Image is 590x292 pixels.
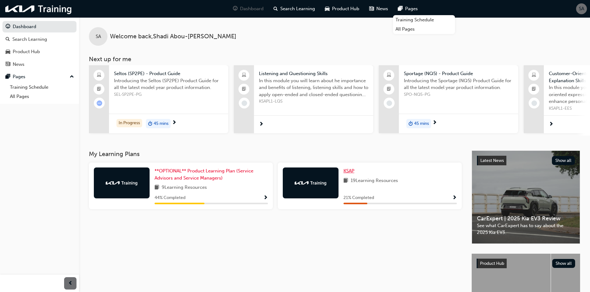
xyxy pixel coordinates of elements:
[387,71,391,79] span: laptop-icon
[343,194,374,201] span: 21 % Completed
[280,5,315,12] span: Search Learning
[552,156,575,165] button: Show all
[452,195,457,201] span: Show Progress
[351,177,398,185] span: 19 Learning Resources
[13,48,40,55] div: Product Hub
[320,2,364,15] a: car-iconProduct Hub
[472,150,580,244] a: Latest NewsShow allCarExpert | 2025 Kia EV3 ReviewSee what CarExpert has to say about the 2025 Ki...
[414,120,429,127] span: 45 mins
[234,65,373,133] a: Listening and Questioning SkillsIn this module you will learn about he importance and benefits of...
[393,2,423,15] a: pages-iconPages
[114,77,223,91] span: Introducing the Seltos (SP2PE) Product Guide for all the latest model year product information.
[343,168,354,174] span: KSAP
[79,56,590,63] h3: Next up for me
[13,73,25,80] div: Pages
[387,100,392,106] span: learningRecordVerb_NONE-icon
[405,5,418,12] span: Pages
[228,2,269,15] a: guage-iconDashboard
[97,85,101,93] span: booktick-icon
[97,100,102,106] span: learningRecordVerb_ATTEMPT-icon
[114,70,223,77] span: Seltos (SP2PE) - Product Guide
[393,15,455,25] a: Training Schedule
[155,167,268,181] a: **OPTIONAL** Product Learning Plan (Service Advisors and Service Managers)
[162,184,207,192] span: 9 Learning Resources
[387,85,391,93] span: booktick-icon
[369,5,374,13] span: news-icon
[2,46,76,57] a: Product Hub
[477,259,575,269] a: Product HubShow all
[294,180,328,186] img: kia-training
[259,77,368,98] span: In this module you will learn about he importance and benefits of listening, listening skills and...
[3,2,74,15] img: kia-training
[343,177,348,185] span: book-icon
[155,194,186,201] span: 44 % Completed
[263,194,268,202] button: Show Progress
[480,261,504,266] span: Product Hub
[155,168,253,181] span: **OPTIONAL** Product Learning Plan (Service Advisors and Service Managers)
[259,70,368,77] span: Listening and Questioning Skills
[2,71,76,83] button: Pages
[549,122,553,127] span: next-icon
[12,36,47,43] div: Search Learning
[393,24,455,34] a: All Pages
[2,20,76,71] button: DashboardSearch LearningProduct HubNews
[242,71,246,79] span: laptop-icon
[110,33,236,40] span: Welcome back , Shadi Abou-[PERSON_NAME]
[13,61,24,68] div: News
[579,5,584,12] span: SA
[404,77,513,91] span: Introducing the Sportage (NQ5) Product Guide for all the latest model year product information.
[6,37,10,42] span: search-icon
[7,92,76,101] a: All Pages
[398,5,403,13] span: pages-icon
[477,156,575,166] a: Latest NewsShow all
[7,83,76,92] a: Training Schedule
[242,85,246,93] span: booktick-icon
[263,195,268,201] span: Show Progress
[6,24,10,30] span: guage-icon
[6,74,10,80] span: pages-icon
[2,21,76,32] a: Dashboard
[155,184,159,192] span: book-icon
[531,100,537,106] span: learningRecordVerb_NONE-icon
[114,91,223,98] span: SEL-SP2PE-PG
[70,73,74,81] span: up-icon
[269,2,320,15] a: search-iconSearch Learning
[172,120,177,126] span: next-icon
[480,158,504,163] span: Latest News
[477,215,575,222] span: CarExpert | 2025 Kia EV3 Review
[96,33,101,40] span: SA
[240,5,264,12] span: Dashboard
[273,5,278,13] span: search-icon
[154,120,168,127] span: 45 mins
[2,59,76,70] a: News
[89,150,462,158] h3: My Learning Plans
[148,120,152,128] span: duration-icon
[233,5,238,13] span: guage-icon
[332,5,359,12] span: Product Hub
[116,119,142,127] div: In Progress
[105,180,139,186] img: kia-training
[576,3,587,14] button: SA
[6,49,10,55] span: car-icon
[2,34,76,45] a: Search Learning
[364,2,393,15] a: news-iconNews
[452,194,457,202] button: Show Progress
[242,100,247,106] span: learningRecordVerb_NONE-icon
[409,120,413,128] span: duration-icon
[259,122,264,127] span: next-icon
[97,71,101,79] span: laptop-icon
[477,222,575,236] span: See what CarExpert has to say about the 2025 Kia EV3.
[89,65,228,133] a: Seltos (SP2PE) - Product GuideIntroducing the Seltos (SP2PE) Product Guide for all the latest mod...
[68,280,73,287] span: prev-icon
[532,85,536,93] span: booktick-icon
[432,120,437,126] span: next-icon
[379,65,518,133] a: Sportage (NQ5) - Product GuideIntroducing the Sportage (NQ5) Product Guide for all the latest mod...
[6,62,10,67] span: news-icon
[325,5,330,13] span: car-icon
[552,259,575,268] button: Show all
[376,5,388,12] span: News
[259,98,368,105] span: KSAPL1-LQS
[343,167,357,175] a: KSAP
